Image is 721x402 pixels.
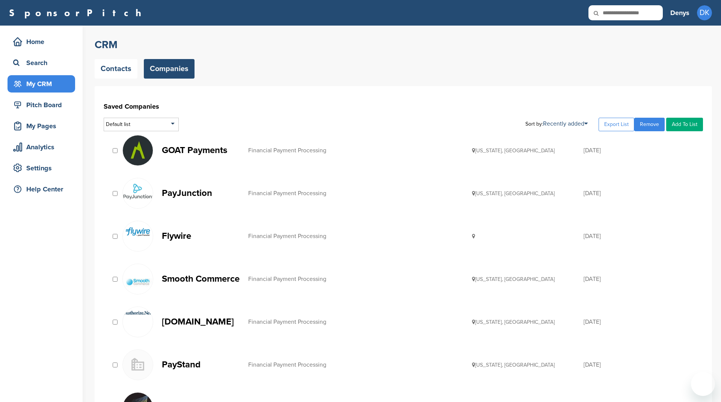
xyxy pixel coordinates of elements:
iframe: Button to launch messaging window [691,372,715,396]
div: Analytics [11,140,75,154]
h3: Denys [670,8,689,18]
div: Settings [11,161,75,175]
div: [DATE] [584,147,695,153]
a: Export List [599,118,634,131]
h2: CRM [95,38,712,52]
img: Payjunction logo [123,178,153,208]
a: Flywire Flywire Financial Payment Processing [DATE] [122,221,695,252]
div: [US_STATE], [GEOGRAPHIC_DATA] [472,319,584,325]
img: Flywire [123,221,153,251]
div: Financial Payment Processing [248,190,472,196]
div: Financial Payment Processing [248,319,472,325]
div: Pitch Board [11,98,75,112]
div: My CRM [11,77,75,91]
div: [DATE] [584,190,695,196]
a: Add To List [666,118,703,131]
div: [DATE] [584,233,695,239]
div: [US_STATE], [GEOGRAPHIC_DATA] [472,148,584,153]
div: [US_STATE], [GEOGRAPHIC_DATA] [472,191,584,196]
a: My Pages [8,117,75,135]
a: Smooth Smooth Commerce Financial Payment Processing [US_STATE], [GEOGRAPHIC_DATA] [DATE] [122,264,695,294]
div: [US_STATE], [GEOGRAPHIC_DATA] [472,276,584,282]
img: Buildingmissing [123,350,153,380]
span: DK [697,5,712,20]
div: Financial Payment Processing [248,233,472,239]
div: [US_STATE], [GEOGRAPHIC_DATA] [472,362,584,368]
div: My Pages [11,119,75,133]
a: Goat payments logo GOAT Payments Financial Payment Processing [US_STATE], [GEOGRAPHIC_DATA] [DATE] [122,135,695,166]
a: Search [8,54,75,71]
div: Financial Payment Processing [248,362,472,368]
a: Payjunction logo PayJunction Financial Payment Processing [US_STATE], [GEOGRAPHIC_DATA] [DATE] [122,178,695,209]
a: Settings [8,159,75,177]
a: Buildingmissing PayStand Financial Payment Processing [US_STATE], [GEOGRAPHIC_DATA] [DATE] [122,349,695,380]
p: PayJunction [162,188,241,198]
a: Help Center [8,181,75,198]
div: Help Center [11,182,75,196]
div: Home [11,35,75,49]
p: [DOMAIN_NAME] [162,317,241,326]
a: Denys [670,5,689,21]
img: Authorizenet logo [123,307,153,319]
a: Authorizenet logo [DOMAIN_NAME] Financial Payment Processing [US_STATE], [GEOGRAPHIC_DATA] [DATE] [122,306,695,337]
div: [DATE] [584,276,695,282]
a: SponsorPitch [9,8,146,18]
img: Smooth [123,264,153,300]
p: GOAT Payments [162,146,241,155]
p: PayStand [162,360,241,369]
div: Financial Payment Processing [248,276,472,282]
div: Search [11,56,75,70]
a: Pitch Board [8,96,75,114]
a: Companies [144,59,195,79]
div: Sort by: [525,121,588,127]
a: Home [8,33,75,50]
a: Analytics [8,138,75,156]
a: My CRM [8,75,75,93]
h1: Saved Companies [104,100,703,113]
p: Flywire [162,231,241,241]
div: Financial Payment Processing [248,147,472,153]
img: Goat payments logo [123,135,153,165]
a: Recently added [543,120,588,127]
div: Default list [104,118,179,131]
a: Remove [634,118,665,131]
div: [DATE] [584,319,695,325]
div: [DATE] [584,362,695,368]
p: Smooth Commerce [162,274,241,284]
a: Contacts [95,59,137,79]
